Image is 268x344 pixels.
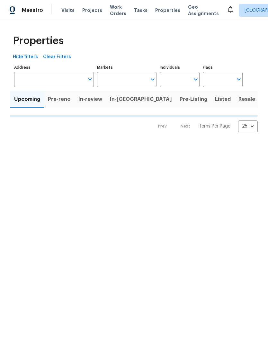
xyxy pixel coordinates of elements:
span: Listed [215,95,231,104]
span: In-review [78,95,102,104]
nav: Pagination Navigation [152,120,258,132]
span: Projects [82,7,102,13]
button: Open [85,75,94,84]
span: Geo Assignments [188,4,219,17]
button: Open [148,75,157,84]
label: Individuals [160,66,200,69]
span: Tasks [134,8,147,13]
span: Maestro [22,7,43,13]
span: Visits [61,7,75,13]
span: Upcoming [14,95,40,104]
span: Pre-Listing [180,95,207,104]
button: Hide filters [10,51,40,63]
span: Hide filters [13,53,38,61]
label: Flags [203,66,243,69]
span: Resale [238,95,255,104]
span: Pre-reno [48,95,71,104]
label: Markets [97,66,157,69]
label: Address [14,66,94,69]
span: In-[GEOGRAPHIC_DATA] [110,95,172,104]
span: Clear Filters [43,53,71,61]
span: Properties [13,38,64,44]
button: Clear Filters [40,51,74,63]
button: Open [191,75,200,84]
span: Properties [155,7,180,13]
div: 25 [238,118,258,135]
button: Open [234,75,243,84]
span: Work Orders [110,4,126,17]
p: Items Per Page [198,123,230,129]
